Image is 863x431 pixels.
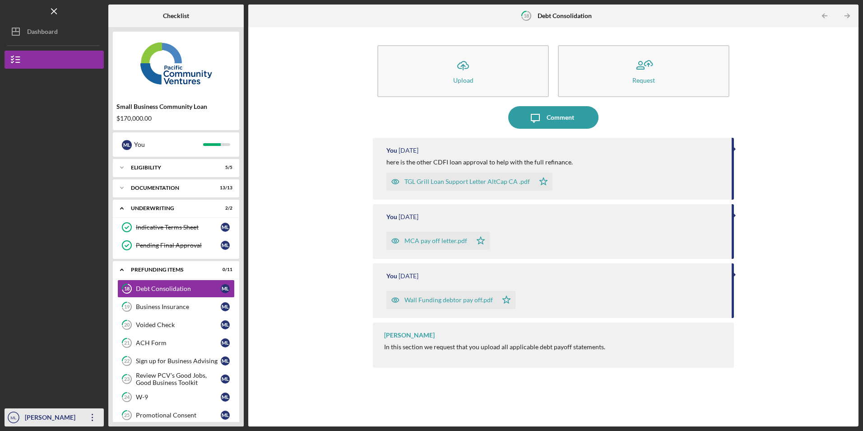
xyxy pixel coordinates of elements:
[113,36,239,90] img: Product logo
[136,412,221,419] div: Promotional Consent
[221,393,230,402] div: M L
[558,45,729,97] button: Request
[386,173,552,191] button: TGL Grill Loan Support Letter AltCap CA .pdf
[117,298,235,316] a: 19Business InsuranceML
[404,296,493,304] div: Wall Funding debtor pay off.pdf
[10,415,17,420] text: ML
[221,411,230,420] div: M L
[117,218,235,236] a: Indicative Terms SheetML
[116,115,236,122] div: $170,000.00
[384,343,605,351] div: In this section we request that you upload all applicable debt payoff statements.
[136,224,221,231] div: Indicative Terms Sheet
[386,272,397,280] div: You
[5,23,104,41] button: Dashboard
[124,340,130,346] tspan: 21
[124,394,130,400] tspan: 24
[216,206,232,211] div: 2 / 2
[386,213,397,220] div: You
[163,12,189,19] b: Checklist
[136,394,221,401] div: W-9
[134,137,203,152] div: You
[386,291,515,309] button: Wall Funding debtor pay off.pdf
[404,178,530,185] div: TGL Grill Loan Support Letter AltCap CA .pdf
[117,370,235,388] a: 23Review PCV's Good Jobs, Good Business ToolkitML
[124,376,130,382] tspan: 23
[124,286,130,292] tspan: 18
[5,408,104,426] button: ML[PERSON_NAME]
[216,165,232,170] div: 5 / 5
[453,77,473,84] div: Upload
[27,23,58,43] div: Dashboard
[547,106,574,129] div: Comment
[131,185,210,191] div: Documentation
[116,103,236,110] div: Small Business Community Loan
[117,406,235,424] a: 25Promotional ConsentML
[136,339,221,347] div: ACH Form
[221,241,230,250] div: M L
[538,12,592,19] b: Debt Consolidation
[221,356,230,365] div: M L
[221,302,230,311] div: M L
[386,147,397,154] div: You
[384,332,435,339] div: [PERSON_NAME]
[124,304,130,310] tspan: 19
[386,232,490,250] button: MCA pay off letter.pdf
[386,159,573,166] div: here is the other CDFI loan approval to help with the full refinance.
[399,213,418,220] time: 2025-09-17 23:15
[136,285,221,292] div: Debt Consolidation
[131,206,210,211] div: Underwriting
[117,316,235,334] a: 20Voided CheckML
[23,408,81,429] div: [PERSON_NAME]
[216,185,232,191] div: 13 / 13
[136,357,221,365] div: Sign up for Business Advising
[404,237,467,244] div: MCA pay off letter.pdf
[131,267,210,272] div: Prefunding Items
[221,284,230,293] div: M L
[122,140,132,150] div: M L
[136,372,221,386] div: Review PCV's Good Jobs, Good Business Toolkit
[399,272,418,280] time: 2025-09-17 21:37
[524,13,529,19] tspan: 18
[632,77,655,84] div: Request
[221,375,230,384] div: M L
[117,280,235,298] a: 18Debt ConsolidationML
[221,338,230,347] div: M L
[117,236,235,254] a: Pending Final ApprovalML
[124,412,130,418] tspan: 25
[124,322,130,328] tspan: 20
[136,242,221,249] div: Pending Final Approval
[136,321,221,328] div: Voided Check
[117,352,235,370] a: 22Sign up for Business AdvisingML
[117,334,235,352] a: 21ACH FormML
[117,388,235,406] a: 24W-9ML
[216,267,232,272] div: 0 / 11
[377,45,549,97] button: Upload
[136,303,221,310] div: Business Insurance
[221,223,230,232] div: M L
[399,147,418,154] time: 2025-09-17 23:16
[221,320,230,329] div: M L
[124,358,130,364] tspan: 22
[131,165,210,170] div: Eligibility
[508,106,599,129] button: Comment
